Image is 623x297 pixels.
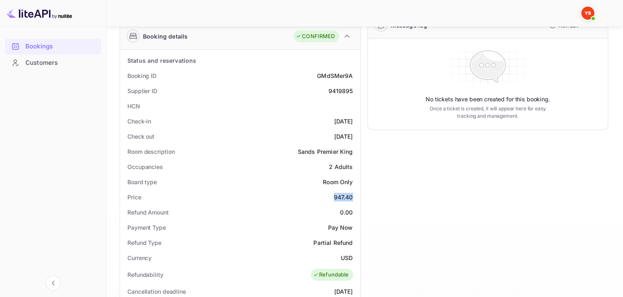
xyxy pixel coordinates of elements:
div: Partial Refund [313,238,353,247]
div: Refundable [313,271,349,279]
div: Occupancies [127,162,163,171]
div: Check-in [127,117,151,126]
div: CONFIRMED [296,32,335,41]
div: Cancellation deadline [127,287,186,296]
div: 0.00 [340,208,353,217]
p: No tickets have been created for this booking. [426,95,550,103]
img: Yandex Support [581,7,594,20]
div: GMdSMer9A [317,71,353,80]
div: Currency [127,254,152,262]
img: LiteAPI logo [7,7,72,20]
div: Customers [25,58,97,68]
div: Refundability [127,270,163,279]
div: [DATE] [334,132,353,141]
div: Sands Premier King [298,147,353,156]
div: 947.40 [334,193,353,201]
div: 9419895 [328,87,353,95]
div: Status and reservations [127,56,196,65]
div: Refund Amount [127,208,169,217]
div: Supplier ID [127,87,157,95]
div: Check out [127,132,154,141]
div: USD [341,254,353,262]
div: Pay Now [328,223,353,232]
div: [DATE] [334,287,353,296]
div: Room description [127,147,174,156]
div: 2 Adults [329,162,353,171]
a: Customers [5,55,101,70]
div: [DATE] [334,117,353,126]
div: Bookings [25,42,97,51]
a: Bookings [5,39,101,54]
div: HCN [127,102,140,110]
div: Refund Type [127,238,161,247]
p: Once a ticket is created, it will appear here for easy tracking and management. [424,105,552,120]
div: Board type [127,178,157,186]
div: Booking ID [127,71,156,80]
div: Room Only [323,178,353,186]
div: Payment Type [127,223,166,232]
div: Price [127,193,141,201]
div: Customers [5,55,101,71]
button: Collapse navigation [46,276,61,290]
div: Booking details [143,32,188,41]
